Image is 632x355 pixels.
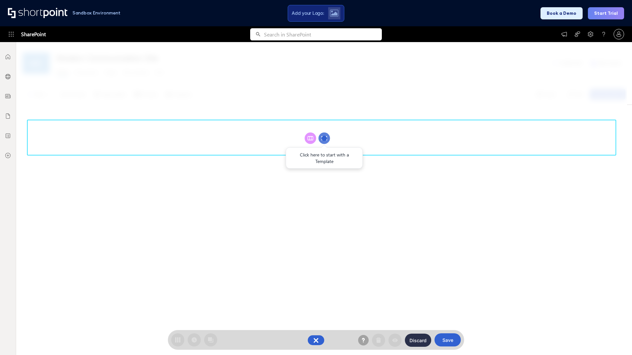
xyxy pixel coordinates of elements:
[292,10,324,16] span: Add your Logo:
[405,334,431,347] button: Discard
[434,333,461,346] button: Save
[540,7,583,19] button: Book a Demo
[21,26,46,42] span: SharePoint
[599,323,632,355] iframe: Chat Widget
[588,7,624,19] button: Start Trial
[264,28,382,40] input: Search in SharePoint
[330,10,338,17] img: Upload logo
[72,11,120,15] h1: Sandbox Environment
